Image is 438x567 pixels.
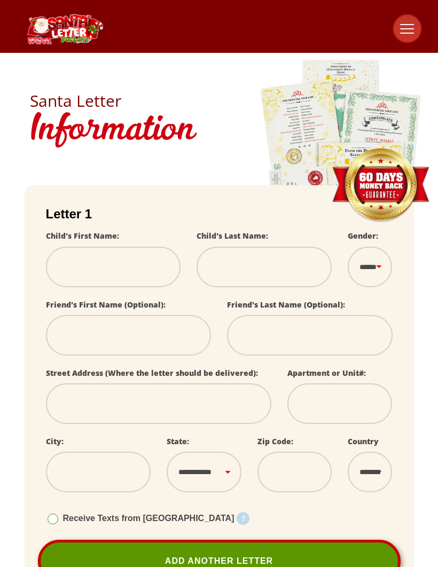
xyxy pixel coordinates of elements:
label: Country [348,436,379,446]
label: City: [46,436,64,446]
label: Gender: [348,231,378,241]
span: Receive Texts from [GEOGRAPHIC_DATA] [63,514,234,523]
label: Street Address (Where the letter should be delivered): [46,368,258,378]
img: Santa Letter Logo [25,14,105,44]
img: Money Back Guarantee [331,148,430,223]
label: Child's First Name: [46,231,119,241]
h1: Information [30,109,409,153]
label: Zip Code: [257,436,293,446]
label: Apartment or Unit#: [287,368,366,378]
label: Friend's Last Name (Optional): [227,300,345,310]
h2: Letter 1 [46,207,393,222]
label: Child's Last Name: [197,231,268,241]
label: Friend's First Name (Optional): [46,300,166,310]
label: State: [167,436,189,446]
h2: Santa Letter [30,93,409,109]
